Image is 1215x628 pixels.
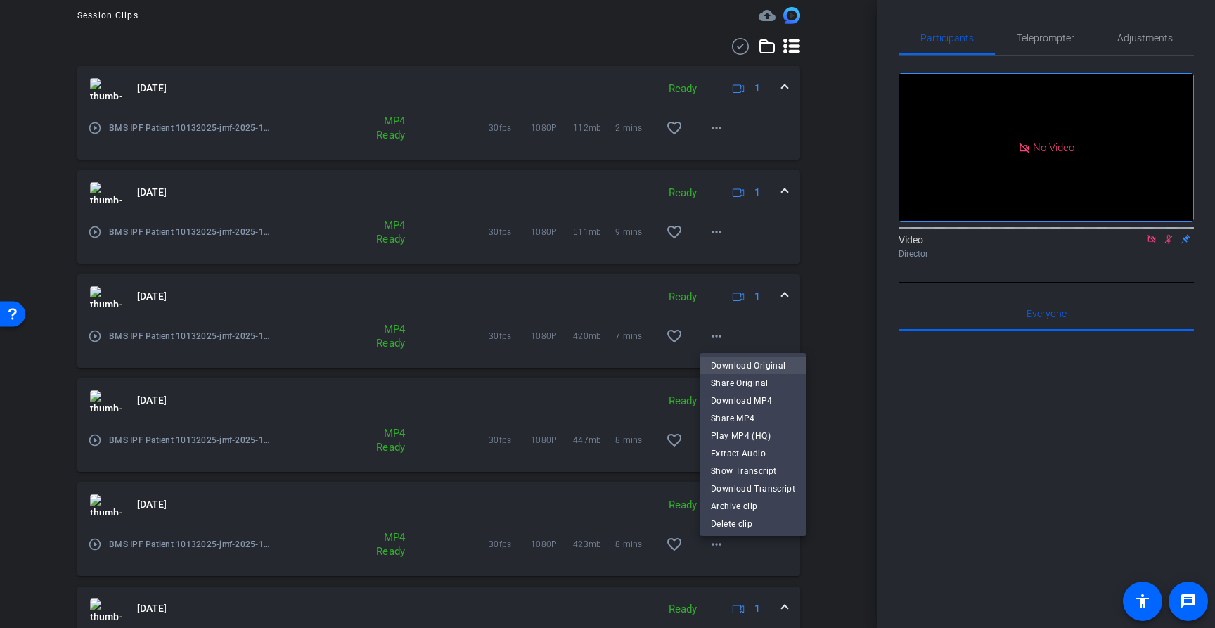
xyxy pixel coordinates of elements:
span: Share MP4 [711,410,795,427]
span: Show Transcript [711,463,795,480]
span: Share Original [711,375,795,392]
span: Download Transcript [711,480,795,497]
span: Download MP4 [711,392,795,409]
span: Download Original [711,357,795,374]
span: Delete clip [711,515,795,532]
span: Archive clip [711,498,795,515]
span: Play MP4 (HQ) [711,428,795,444]
span: Extract Audio [711,445,795,462]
